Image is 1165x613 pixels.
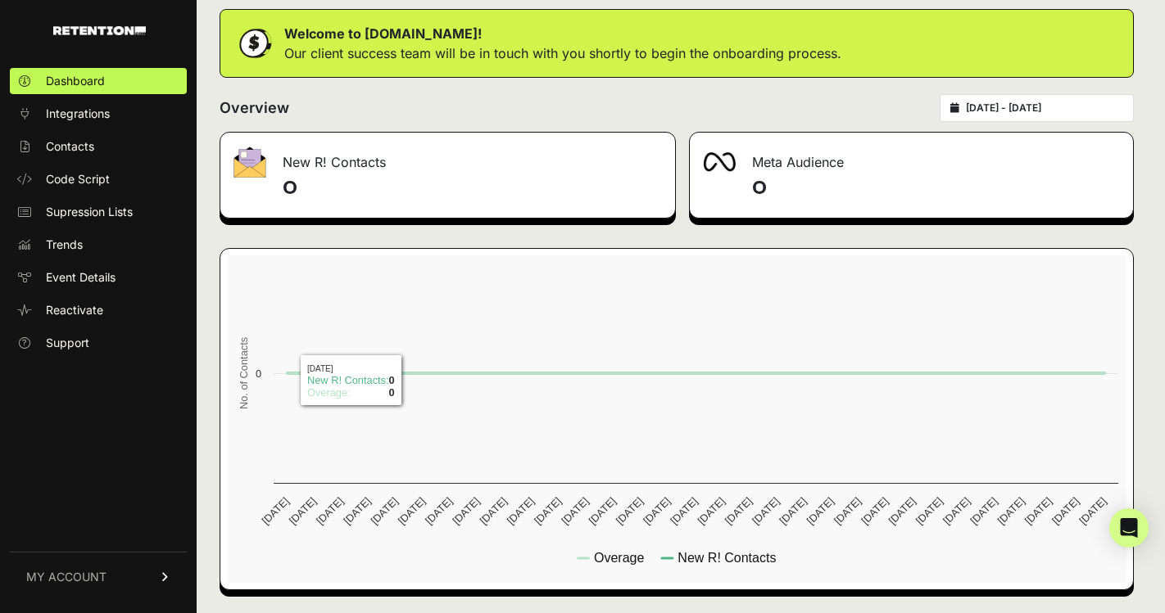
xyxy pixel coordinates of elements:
a: Trends [10,232,187,258]
span: Code Script [46,171,110,187]
text: [DATE] [1022,495,1054,527]
text: [DATE] [968,495,1000,527]
text: [DATE] [450,495,482,527]
text: [DATE] [777,495,809,527]
text: [DATE] [1049,495,1081,527]
span: Contacts [46,138,94,155]
text: [DATE] [750,495,782,527]
a: Code Script [10,166,187,192]
text: [DATE] [668,495,700,527]
img: fa-envelope-19ae18322b30453b285274b1b8af3d052b27d846a4fbe8435d1a52b978f639a2.png [233,146,266,178]
text: 0 [256,367,261,380]
span: Supression Lists [46,204,133,220]
a: Integrations [10,101,187,127]
text: [DATE] [614,495,646,527]
text: [DATE] [396,495,428,527]
text: [DATE] [532,495,564,527]
div: Meta Audience [690,133,1133,182]
text: [DATE] [913,495,945,527]
text: [DATE] [287,495,319,527]
div: New R! Contacts [220,133,675,182]
text: [DATE] [559,495,591,527]
text: New R! Contacts [678,551,776,565]
img: dollar-coin-05c43ed7efb7bc0c12610022525b4bbbb207c7efeef5aecc26f025e68dcafac9.png [233,23,274,64]
text: [DATE] [369,495,401,527]
text: [DATE] [259,495,291,527]
text: [DATE] [805,495,836,527]
strong: Welcome to [DOMAIN_NAME]! [284,25,482,42]
text: No. of Contacts [238,337,250,409]
span: MY ACCOUNT [26,569,107,585]
text: [DATE] [859,495,891,527]
span: Dashboard [46,73,105,89]
a: Reactivate [10,297,187,323]
text: [DATE] [995,495,1027,527]
text: Overage [594,551,644,565]
h4: 0 [283,175,662,201]
h2: Overview [220,97,289,119]
div: Open Intercom Messenger [1109,508,1149,548]
a: Support [10,330,187,356]
a: Contacts [10,133,187,160]
p: Our client success team will be in touch with you shortly to begin the onboarding process. [284,43,841,63]
text: [DATE] [587,495,619,527]
text: [DATE] [723,495,755,527]
a: MY ACCOUNT [10,552,187,602]
a: Event Details [10,264,187,291]
text: [DATE] [941,495,972,527]
text: [DATE] [478,495,510,527]
span: Event Details [46,269,116,286]
text: [DATE] [832,495,864,527]
a: Supression Lists [10,199,187,225]
span: Integrations [46,106,110,122]
text: [DATE] [341,495,373,527]
span: Support [46,335,89,351]
text: [DATE] [886,495,918,527]
img: Retention.com [53,26,146,35]
text: [DATE] [314,495,346,527]
text: [DATE] [423,495,455,527]
text: [DATE] [505,495,537,527]
text: [DATE] [641,495,673,527]
h4: 0 [752,175,1120,201]
text: [DATE] [696,495,728,527]
span: Reactivate [46,302,103,318]
a: Dashboard [10,68,187,94]
span: Trends [46,237,83,253]
text: [DATE] [1077,495,1108,527]
img: fa-meta-2f981b61bb99beabf952f7030308934f19ce035c18b003e963880cc3fabeebb7.png [703,152,736,172]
